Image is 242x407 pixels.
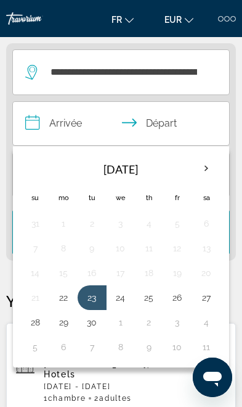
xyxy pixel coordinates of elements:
span: and Nearby Hotels [44,359,212,379]
button: Day 11 [198,338,214,356]
button: Day 30 [84,314,99,331]
button: Day 19 [170,264,185,282]
button: Day 31 [28,215,42,232]
button: Day 7 [84,338,99,356]
button: Day 3 [170,314,185,331]
button: Day 2 [142,314,156,331]
p: [DATE] - [DATE] [44,382,226,391]
span: Chambre [48,394,86,403]
button: Day 9 [84,240,99,257]
iframe: Bouton de lancement de la fenêtre de messagerie [193,358,232,397]
button: Day 18 [142,264,156,282]
button: Day 8 [113,338,128,356]
button: Chercher [12,210,230,254]
button: Day 1 [56,215,71,232]
button: Day 5 [28,338,42,356]
button: Day 2 [84,215,99,232]
button: Day 16 [84,264,99,282]
button: Day 4 [142,215,156,232]
button: Day 3 [113,215,128,232]
button: Next month [193,154,220,183]
button: Day 13 [198,240,214,257]
button: Day 29 [56,314,71,331]
button: Day 6 [56,338,71,356]
button: Day 25 [142,289,156,306]
button: Day 10 [170,338,185,356]
button: Day 15 [56,264,71,282]
button: Day 28 [28,314,42,331]
span: fr [111,15,122,25]
p: Your Recent Searches [6,292,236,310]
button: Day 27 [198,289,214,306]
button: Day 10 [113,240,128,257]
button: Day 21 [28,289,42,306]
button: Day 11 [142,240,156,257]
button: Day 7 [28,240,42,257]
span: 2 [94,394,131,403]
button: Day 8 [56,240,71,257]
button: Day 22 [56,289,71,306]
button: Day 23 [84,289,99,306]
button: Day 1 [113,314,128,331]
button: Day 20 [198,264,214,282]
button: Change language [105,10,140,28]
button: Day 17 [113,264,128,282]
button: Day 6 [198,215,214,232]
button: Day 14 [28,264,42,282]
button: Day 5 [170,215,185,232]
span: Adultes [99,394,132,403]
button: Day 26 [170,289,185,306]
button: Check in and out dates [12,101,230,146]
button: Change currency [158,10,200,28]
button: Day 9 [142,338,156,356]
button: Day 24 [113,289,128,306]
th: [DATE] [49,154,192,184]
button: Day 12 [170,240,185,257]
div: Search widget [12,49,230,254]
button: Day 4 [198,314,214,331]
span: EUR [164,15,182,25]
span: 1 [44,394,86,403]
